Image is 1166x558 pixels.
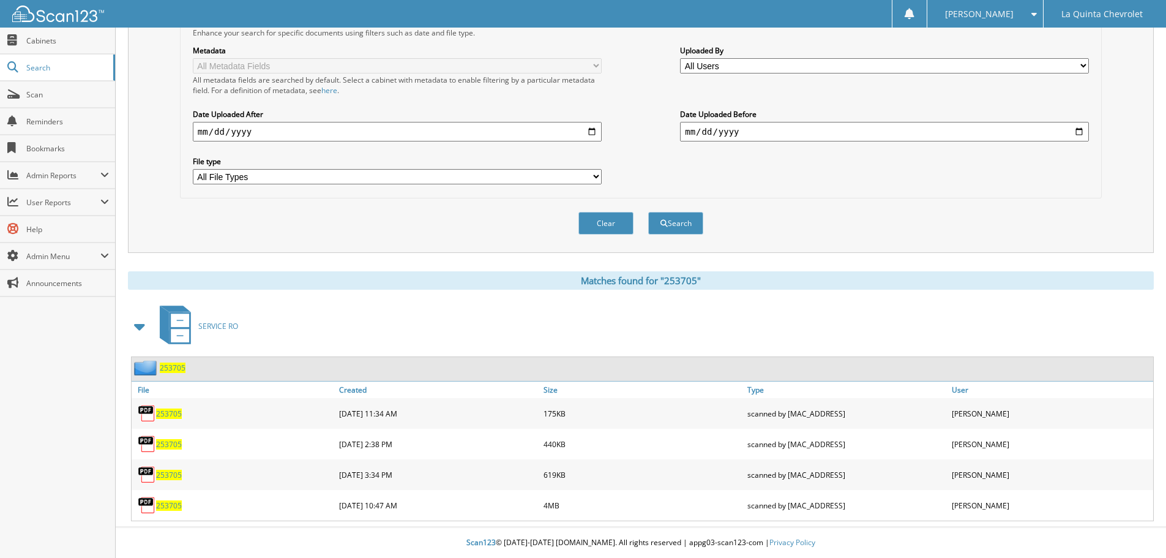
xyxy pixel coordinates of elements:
[540,432,745,456] div: 440KB
[540,401,745,426] div: 175KB
[26,89,109,100] span: Scan
[945,10,1014,18] span: [PERSON_NAME]
[128,271,1154,290] div: Matches found for "253705"
[540,462,745,487] div: 619KB
[193,156,602,167] label: File type
[949,462,1153,487] div: [PERSON_NAME]
[160,363,185,373] a: 253705
[198,321,238,331] span: SERVICE RO
[26,170,100,181] span: Admin Reports
[1105,499,1166,558] iframe: Chat Widget
[26,62,107,73] span: Search
[193,75,602,96] div: All metadata fields are searched by default. Select a cabinet with metadata to enable filtering b...
[336,382,540,398] a: Created
[156,470,182,480] a: 253705
[336,462,540,487] div: [DATE] 3:34 PM
[152,302,238,350] a: SERVICE RO
[193,45,602,56] label: Metadata
[680,109,1089,119] label: Date Uploaded Before
[769,537,815,548] a: Privacy Policy
[540,382,745,398] a: Size
[949,493,1153,518] div: [PERSON_NAME]
[193,109,602,119] label: Date Uploaded After
[116,528,1166,558] div: © [DATE]-[DATE] [DOMAIN_NAME]. All rights reserved | appg03-scan123-com |
[156,409,182,419] a: 253705
[132,382,336,398] a: File
[540,493,745,518] div: 4MB
[744,493,949,518] div: scanned by [MAC_ADDRESS]
[138,435,156,453] img: PDF.png
[744,382,949,398] a: Type
[466,537,496,548] span: Scan123
[187,28,1095,38] div: Enhance your search for specific documents using filters such as date and file type.
[134,360,160,375] img: folder2.png
[193,122,602,141] input: start
[648,212,703,235] button: Search
[26,197,100,208] span: User Reports
[138,404,156,423] img: PDF.png
[26,278,109,288] span: Announcements
[26,36,109,46] span: Cabinets
[744,462,949,487] div: scanned by [MAC_ADDRESS]
[949,382,1153,398] a: User
[1061,10,1143,18] span: La Quinta Chevrolet
[680,122,1089,141] input: end
[156,439,182,450] a: 253705
[949,432,1153,456] div: [PERSON_NAME]
[744,432,949,456] div: scanned by [MAC_ADDRESS]
[138,496,156,515] img: PDF.png
[321,85,337,96] a: here
[26,116,109,127] span: Reminders
[336,401,540,426] div: [DATE] 11:34 AM
[336,493,540,518] div: [DATE] 10:47 AM
[138,466,156,484] img: PDF.png
[26,143,109,154] span: Bookmarks
[26,251,100,262] span: Admin Menu
[336,432,540,456] div: [DATE] 2:38 PM
[949,401,1153,426] div: [PERSON_NAME]
[680,45,1089,56] label: Uploaded By
[26,224,109,235] span: Help
[12,6,104,22] img: scan123-logo-white.svg
[156,500,182,511] a: 253705
[744,401,949,426] div: scanned by [MAC_ADDRESS]
[578,212,633,235] button: Clear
